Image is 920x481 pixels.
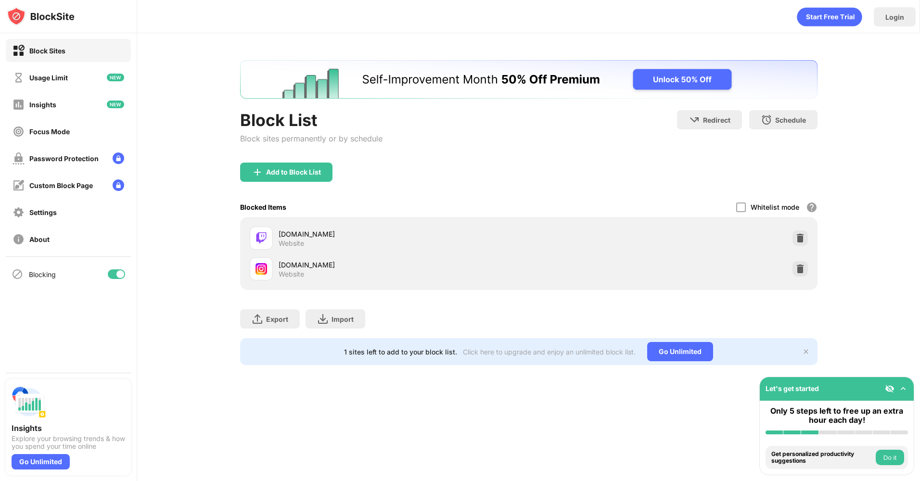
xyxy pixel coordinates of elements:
[332,315,354,323] div: Import
[29,235,50,243] div: About
[279,239,304,248] div: Website
[113,179,124,191] img: lock-menu.svg
[256,232,267,244] img: favicons
[29,181,93,190] div: Custom Block Page
[13,152,25,165] img: password-protection-off.svg
[766,384,819,392] div: Let's get started
[12,268,23,280] img: blocking-icon.svg
[344,348,457,356] div: 1 sites left to add to your block list.
[12,423,125,433] div: Insights
[13,126,25,138] img: focus-off.svg
[13,233,25,245] img: about-off.svg
[13,179,25,191] img: customize-block-page-off.svg
[29,270,56,278] div: Blocking
[256,263,267,275] img: favicons
[12,435,125,450] div: Explore your browsing trends & how you spend your time online
[898,384,908,393] img: omni-setup-toggle.svg
[13,206,25,218] img: settings-off.svg
[29,101,56,109] div: Insights
[771,451,873,465] div: Get personalized productivity suggestions
[29,208,57,216] div: Settings
[240,203,286,211] div: Blocked Items
[13,45,25,57] img: block-on.svg
[240,60,818,99] iframe: Banner
[279,270,304,278] div: Website
[775,116,806,124] div: Schedule
[463,348,636,356] div: Click here to upgrade and enjoy an unlimited block list.
[7,7,75,26] img: logo-blocksite.svg
[279,229,529,239] div: [DOMAIN_NAME]
[802,348,810,355] img: x-button.svg
[240,134,383,143] div: Block sites permanently or by schedule
[703,116,730,124] div: Redirect
[266,168,321,176] div: Add to Block List
[647,342,713,361] div: Go Unlimited
[12,385,46,419] img: push-insights.svg
[13,72,25,84] img: time-usage-off.svg
[766,406,908,425] div: Only 5 steps left to free up an extra hour each day!
[107,101,124,108] img: new-icon.svg
[12,454,70,469] div: Go Unlimited
[885,384,894,393] img: eye-not-visible.svg
[279,260,529,270] div: [DOMAIN_NAME]
[266,315,288,323] div: Export
[240,110,383,130] div: Block List
[885,13,904,21] div: Login
[29,154,99,163] div: Password Protection
[113,152,124,164] img: lock-menu.svg
[13,99,25,111] img: insights-off.svg
[29,74,68,82] div: Usage Limit
[751,203,799,211] div: Whitelist mode
[107,74,124,81] img: new-icon.svg
[29,127,70,136] div: Focus Mode
[797,7,862,26] div: animation
[876,450,904,465] button: Do it
[29,47,65,55] div: Block Sites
